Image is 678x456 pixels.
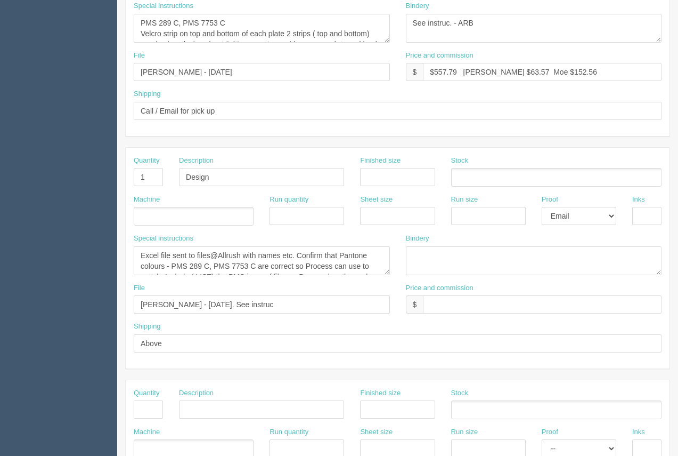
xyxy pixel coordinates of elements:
textarea: PMS 289 C, PMS 7753 C Velcro strip on top and bottom of each plate 2 strips ( top and bottom) run... [134,14,390,43]
label: Shipping [134,322,161,332]
textarea: See instruc. - ARB [406,14,662,43]
label: Description [179,156,214,166]
label: Stock [451,156,469,166]
label: Price and commission [406,283,473,293]
label: Description [179,388,214,398]
div: $ [406,63,423,81]
label: File [134,283,145,293]
label: Run size [451,427,478,437]
label: Special instructions [134,234,193,244]
label: Inks [632,427,645,437]
label: Run quantity [269,427,308,437]
label: Special instructions [134,1,193,11]
label: Proof [542,427,558,437]
label: Shipping [134,89,161,99]
label: Machine [134,427,160,437]
label: Run size [451,195,478,205]
label: Sheet size [360,427,393,437]
div: $ [406,295,423,314]
label: Sheet size [360,195,393,205]
label: Finished size [360,388,401,398]
label: Run quantity [269,195,308,205]
label: File [134,51,145,61]
textarea: Excel file sent to files@Allrush with names etc. Confirm that Pantone colours - PMS 289 C, PMS 77... [134,246,390,275]
label: Finished size [360,156,401,166]
label: Quantity [134,156,159,166]
label: Inks [632,195,645,205]
label: Price and commission [406,51,473,61]
label: Machine [134,195,160,205]
label: Stock [451,388,469,398]
label: Bindery [406,1,429,11]
label: Bindery [406,234,429,244]
label: Proof [542,195,558,205]
label: Quantity [134,388,159,398]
